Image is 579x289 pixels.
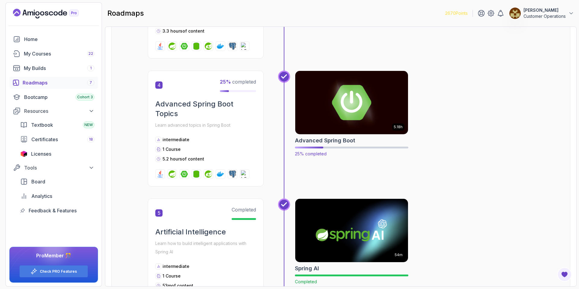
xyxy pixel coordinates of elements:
[155,239,256,256] p: Learn how to build intelligent applications with Spring AI
[155,81,163,89] span: 4
[31,150,51,157] span: Licenses
[9,48,98,60] a: courses
[24,164,94,171] div: Tools
[17,148,98,160] a: licenses
[31,121,53,129] span: Textbook
[88,51,93,56] span: 22
[163,283,193,289] p: 53m of content
[17,119,98,131] a: textbook
[295,198,408,285] a: Spring AI card54mSpring AICompleted
[295,71,408,157] a: Advanced Spring Boot card5.18hAdvanced Spring Boot25% completed
[445,10,468,16] p: 2670 Points
[17,205,98,217] a: feedback
[157,43,164,50] img: java logo
[155,99,256,119] h2: Advanced Spring Boot Topics
[40,269,77,274] a: Check PRO Features
[155,209,163,217] span: 5
[163,147,181,152] span: 1 Course
[24,36,94,43] div: Home
[163,137,189,143] p: intermediate
[163,28,204,34] p: 3.3 hours of content
[193,43,200,50] img: spring-data-jpa logo
[13,9,93,18] a: Landing page
[205,43,212,50] img: spring-security logo
[193,170,200,178] img: spring-data-jpa logo
[295,264,319,273] h2: Spring AI
[107,8,144,18] h2: roadmaps
[17,190,98,202] a: analytics
[24,50,94,57] div: My Courses
[77,95,93,100] span: Cohort 3
[20,151,27,157] img: jetbrains icon
[157,170,164,178] img: java logo
[295,151,327,156] span: 25% completed
[524,7,566,13] p: [PERSON_NAME]
[24,65,94,72] div: My Builds
[295,279,317,284] span: Completed
[295,136,355,145] h2: Advanced Spring Boot
[24,94,94,101] div: Bootcamp
[169,43,176,50] img: spring logo
[17,133,98,145] a: certificates
[241,170,248,178] img: h2 logo
[31,136,58,143] span: Certificates
[23,79,94,86] div: Roadmaps
[31,178,45,185] span: Board
[509,8,521,19] img: user profile image
[155,227,256,237] h2: Artificial Intelligence
[232,207,256,213] span: Completed
[84,122,93,127] span: NEW
[295,199,408,262] img: Spring AI card
[524,13,566,19] p: Customer Operations
[90,66,92,71] span: 1
[9,106,98,116] button: Resources
[217,170,224,178] img: docker logo
[181,43,188,50] img: spring-boot logo
[229,170,236,178] img: postgres logo
[31,192,52,200] span: Analytics
[24,107,94,115] div: Resources
[169,170,176,178] img: spring logo
[9,62,98,74] a: builds
[155,121,256,129] p: Learn advanced topics in Spring Boot
[241,43,248,50] img: h2 logo
[9,33,98,45] a: home
[509,7,574,19] button: user profile image[PERSON_NAME]Customer Operations
[89,137,93,142] span: 18
[17,176,98,188] a: board
[394,125,403,129] p: 5.18h
[19,265,88,278] button: Check PRO Features
[29,207,77,214] span: Feedback & Features
[293,69,411,136] img: Advanced Spring Boot card
[9,162,98,173] button: Tools
[205,170,212,178] img: spring-security logo
[220,79,256,85] span: completed
[557,267,572,282] button: Open Feedback Button
[163,263,189,269] p: intermediate
[217,43,224,50] img: docker logo
[229,43,236,50] img: postgres logo
[90,80,92,85] span: 7
[181,170,188,178] img: spring-boot logo
[9,77,98,89] a: roadmaps
[163,273,181,278] span: 1 Course
[220,79,231,85] span: 25 %
[163,156,204,162] p: 5.2 hours of content
[395,252,403,257] p: 54m
[9,91,98,103] a: bootcamp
